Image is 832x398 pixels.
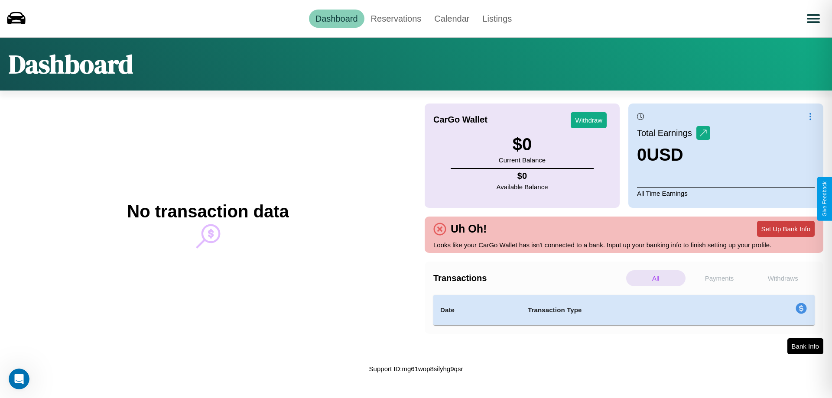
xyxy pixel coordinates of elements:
[369,363,463,375] p: Support ID: mg61wop8silyhg9qsr
[127,202,289,221] h2: No transaction data
[364,10,428,28] a: Reservations
[637,125,696,141] p: Total Earnings
[499,154,546,166] p: Current Balance
[497,171,548,181] h4: $ 0
[528,305,725,315] h4: Transaction Type
[433,295,815,325] table: simple table
[787,338,823,354] button: Bank Info
[637,187,815,199] p: All Time Earnings
[626,270,686,286] p: All
[476,10,518,28] a: Listings
[753,270,812,286] p: Withdraws
[690,270,749,286] p: Payments
[446,223,491,235] h4: Uh Oh!
[433,239,815,251] p: Looks like your CarGo Wallet has isn't connected to a bank. Input up your banking info to finish ...
[433,273,624,283] h4: Transactions
[822,181,828,217] div: Give Feedback
[440,305,514,315] h4: Date
[757,221,815,237] button: Set Up Bank Info
[571,112,607,128] button: Withdraw
[497,181,548,193] p: Available Balance
[428,10,476,28] a: Calendar
[433,115,487,125] h4: CarGo Wallet
[499,135,546,154] h3: $ 0
[309,10,364,28] a: Dashboard
[801,6,825,31] button: Open menu
[9,46,133,82] h1: Dashboard
[637,145,710,165] h3: 0 USD
[9,369,29,389] iframe: Intercom live chat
